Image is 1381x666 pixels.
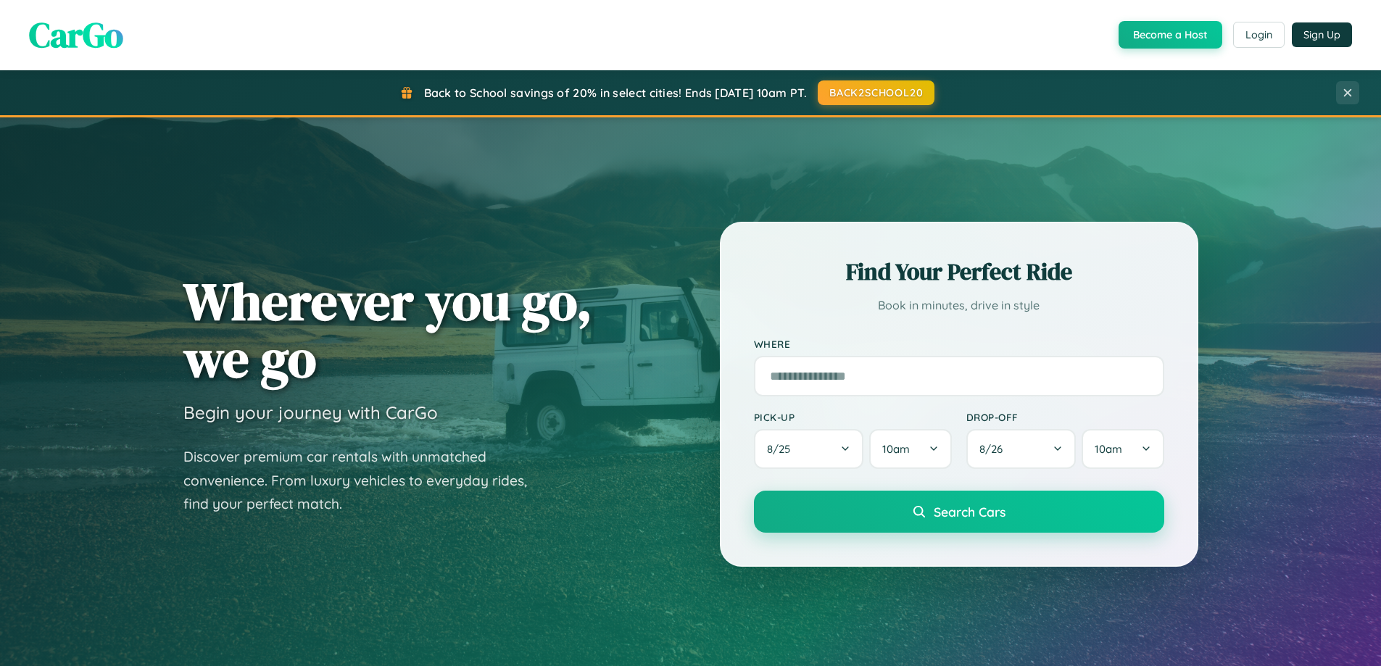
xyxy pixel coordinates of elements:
label: Where [754,338,1164,350]
h1: Wherever you go, we go [183,272,592,387]
span: Back to School savings of 20% in select cities! Ends [DATE] 10am PT. [424,86,807,100]
button: Become a Host [1119,21,1222,49]
button: BACK2SCHOOL20 [818,80,934,105]
button: 8/26 [966,429,1077,469]
button: 10am [1082,429,1164,469]
span: 8 / 26 [979,442,1010,456]
label: Pick-up [754,411,952,423]
button: Sign Up [1292,22,1352,47]
button: Login [1233,22,1285,48]
span: 10am [882,442,910,456]
p: Book in minutes, drive in style [754,295,1164,316]
p: Discover premium car rentals with unmatched convenience. From luxury vehicles to everyday rides, ... [183,445,546,516]
button: Search Cars [754,491,1164,533]
span: Search Cars [934,504,1005,520]
span: 10am [1095,442,1122,456]
span: CarGo [29,11,123,59]
span: 8 / 25 [767,442,797,456]
h3: Begin your journey with CarGo [183,401,438,423]
button: 8/25 [754,429,864,469]
h2: Find Your Perfect Ride [754,256,1164,288]
label: Drop-off [966,411,1164,423]
button: 10am [869,429,951,469]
